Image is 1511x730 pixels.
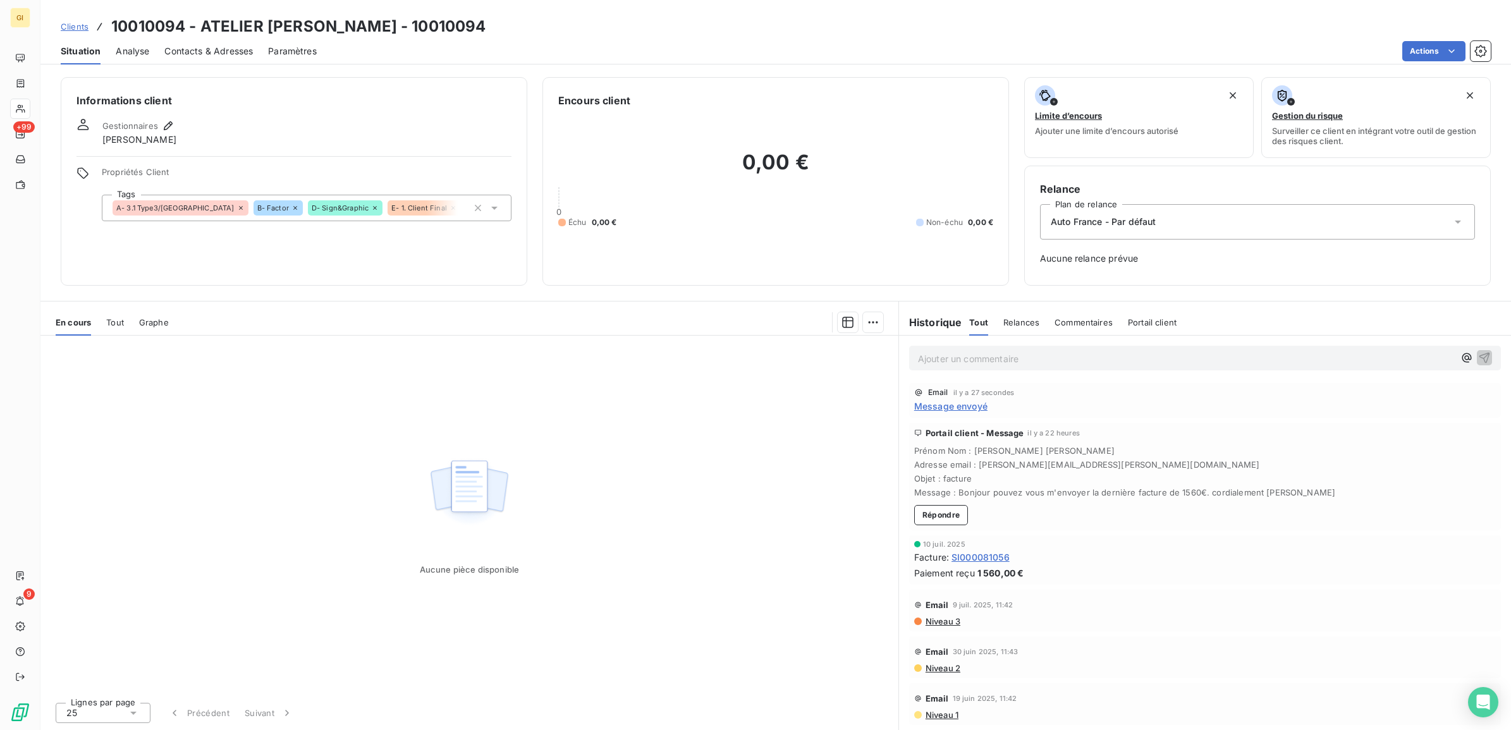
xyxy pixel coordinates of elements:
span: Aucune relance prévue [1040,252,1475,265]
h6: Encours client [558,93,630,108]
span: Paiement reçu [914,566,975,580]
span: 9 [23,588,35,600]
button: Limite d’encoursAjouter une limite d’encours autorisé [1024,77,1254,158]
span: 19 juin 2025, 11:42 [953,695,1017,702]
span: Message : Bonjour pouvez vous m'envoyer la dernière facture de 1560€. cordialement [PERSON_NAME] [914,487,1496,497]
div: Open Intercom Messenger [1468,687,1498,717]
span: Analyse [116,45,149,58]
span: 25 [66,707,77,719]
span: Tout [106,317,124,327]
span: Email [926,647,949,657]
span: +99 [13,121,35,133]
span: Non-échu [926,217,963,228]
span: il y a 22 heures [1027,429,1079,437]
span: 0,00 € [968,217,993,228]
span: Surveiller ce client en intégrant votre outil de gestion des risques client. [1272,126,1480,146]
span: Contacts & Adresses [164,45,253,58]
span: 1 560,00 € [977,566,1024,580]
span: 0 [556,207,561,217]
span: Portail client [1128,317,1177,327]
span: Échu [568,217,587,228]
span: Facture : [914,551,949,564]
span: Ajouter une limite d’encours autorisé [1035,126,1178,136]
span: Auto France - Par défaut [1051,216,1156,228]
span: Gestion du risque [1272,111,1343,121]
span: Clients [61,21,89,32]
span: Propriétés Client [102,167,511,185]
span: E- 1. Client Final [391,204,447,212]
span: [PERSON_NAME] [102,133,176,146]
img: Logo LeanPay [10,702,30,722]
h2: 0,00 € [558,150,993,188]
span: Paramètres [268,45,317,58]
span: Gestionnaires [102,121,158,131]
span: Commentaires [1055,317,1113,327]
span: En cours [56,317,91,327]
button: Précédent [161,700,237,726]
span: Adresse email : [PERSON_NAME][EMAIL_ADDRESS][PERSON_NAME][DOMAIN_NAME] [914,459,1496,470]
h6: Informations client [76,93,511,108]
a: Clients [61,20,89,33]
span: SI000081056 [951,551,1010,564]
span: Objet : facture [914,473,1496,484]
button: Suivant [237,700,301,726]
span: A- 3.1 Type3/[GEOGRAPHIC_DATA] [116,204,235,212]
span: Portail client - Message [926,428,1024,438]
span: Situation [61,45,101,58]
span: Email [928,389,948,396]
span: Niveau 2 [924,663,960,673]
span: Graphe [139,317,169,327]
span: Limite d’encours [1035,111,1102,121]
h6: Historique [899,315,962,330]
span: 9 juil. 2025, 11:42 [953,601,1013,609]
button: Répondre [914,505,969,525]
button: Actions [1402,41,1465,61]
span: Message envoyé [914,399,988,413]
span: Aucune pièce disponible [420,564,519,575]
span: D- Sign&Graphic [312,204,369,212]
span: Niveau 1 [924,710,958,720]
span: B- Factor [257,204,289,212]
span: Email [926,693,949,703]
img: Empty state [429,453,510,532]
span: Tout [969,317,988,327]
span: 10 juil. 2025 [923,540,965,548]
span: Relances [1003,317,1039,327]
span: 0,00 € [592,217,617,228]
span: Prénom Nom : [PERSON_NAME] [PERSON_NAME] [914,446,1496,456]
h3: 10010094 - ATELIER [PERSON_NAME] - 10010094 [111,15,486,38]
span: Niveau 3 [924,616,960,626]
span: 30 juin 2025, 11:43 [953,648,1019,655]
div: GI [10,8,30,28]
input: Ajouter une valeur [458,202,468,214]
button: Gestion du risqueSurveiller ce client en intégrant votre outil de gestion des risques client. [1261,77,1491,158]
h6: Relance [1040,181,1475,197]
span: Email [926,600,949,610]
span: il y a 27 secondes [953,389,1015,396]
